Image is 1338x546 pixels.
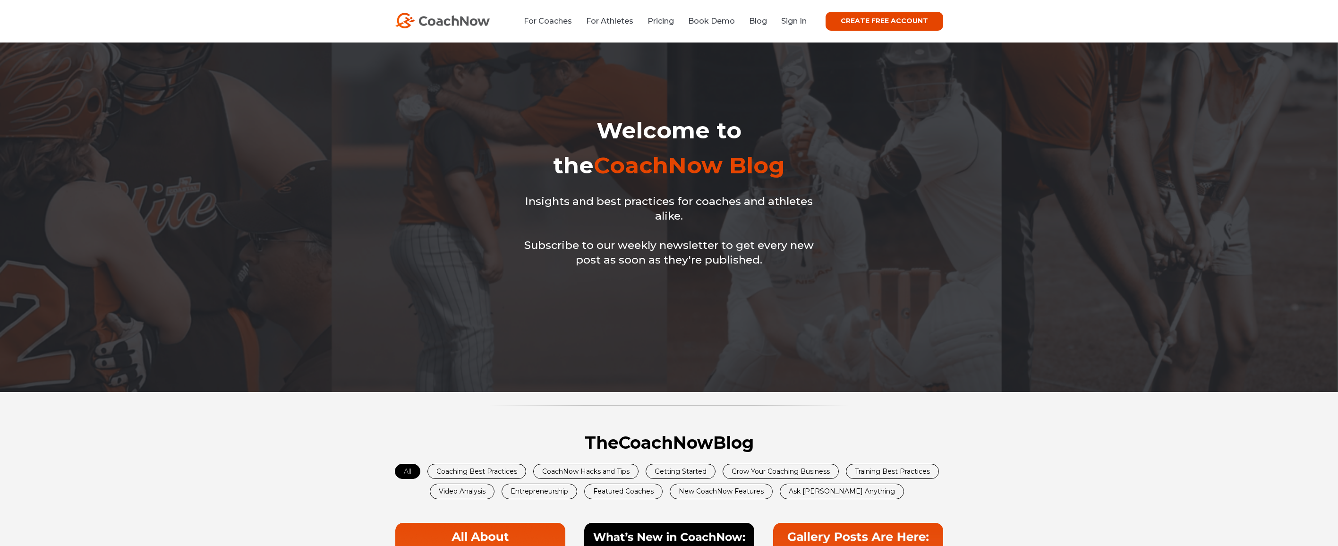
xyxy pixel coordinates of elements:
a: CoachNow Hacks and Tips [534,464,638,479]
span: Insights and best practices for coaches and athletes alike. [525,195,813,222]
a: All [395,464,420,479]
a: Ask [PERSON_NAME] Anything [780,484,903,499]
a: Getting Started [646,464,715,479]
a: Pricing [648,17,674,26]
a: Coaching Best Practices [428,464,526,479]
h1: Welcome to the [516,113,823,183]
span: CoachNow [619,432,713,453]
a: Video Analysis [430,484,494,499]
a: Sign In [781,17,807,26]
a: Featured Coaches [585,484,662,499]
img: CoachNow Logo [395,13,490,28]
span: CoachNow Blog [594,152,785,179]
a: Training Best Practices [846,464,938,479]
a: CREATE FREE ACCOUNT [826,12,943,31]
a: Book Demo [688,17,735,26]
a: Blog [749,17,767,26]
a: New CoachNow Features [670,484,772,499]
a: For Coaches [524,17,572,26]
h2: The Blog [386,433,953,453]
a: Grow Your Coaching Business [723,464,838,479]
span: Subscribe to our weekly newsletter to get every new post as soon as they're published. [524,239,814,266]
a: For Athletes [586,17,633,26]
a: Entrepreneurship [502,484,577,499]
